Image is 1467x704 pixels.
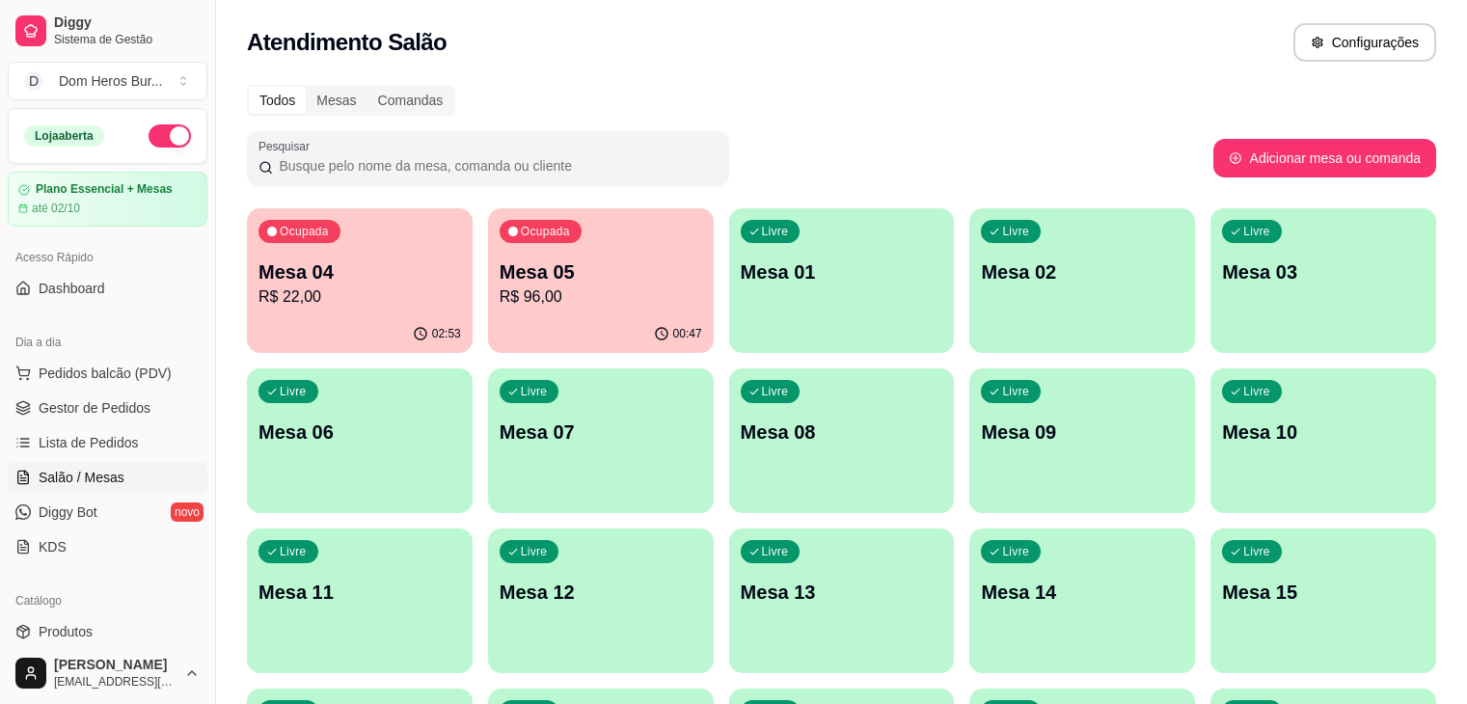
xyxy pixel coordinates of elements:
[1002,384,1029,399] p: Livre
[54,14,200,32] span: Diggy
[249,87,306,114] div: Todos
[729,368,955,513] button: LivreMesa 08
[39,468,124,487] span: Salão / Mesas
[500,258,702,285] p: Mesa 05
[367,87,454,114] div: Comandas
[247,27,447,58] h2: Atendimento Salão
[8,62,207,100] button: Select a team
[39,398,150,418] span: Gestor de Pedidos
[981,258,1183,285] p: Mesa 02
[24,125,104,147] div: Loja aberta
[247,208,473,353] button: OcupadaMesa 04R$ 22,0002:53
[258,419,461,446] p: Mesa 06
[39,502,97,522] span: Diggy Bot
[8,650,207,696] button: [PERSON_NAME][EMAIL_ADDRESS][DOMAIN_NAME]
[969,208,1195,353] button: LivreMesa 02
[280,544,307,559] p: Livre
[39,364,172,383] span: Pedidos balcão (PDV)
[8,616,207,647] a: Produtos
[36,182,173,197] article: Plano Essencial + Mesas
[1222,258,1425,285] p: Mesa 03
[1002,544,1029,559] p: Livre
[8,327,207,358] div: Dia a dia
[1243,384,1270,399] p: Livre
[8,531,207,562] a: KDS
[8,393,207,423] a: Gestor de Pedidos
[741,579,943,606] p: Mesa 13
[488,208,714,353] button: OcupadaMesa 05R$ 96,0000:47
[762,224,789,239] p: Livre
[1293,23,1436,62] button: Configurações
[741,258,943,285] p: Mesa 01
[500,419,702,446] p: Mesa 07
[8,585,207,616] div: Catálogo
[500,579,702,606] p: Mesa 12
[8,358,207,389] button: Pedidos balcão (PDV)
[39,537,67,556] span: KDS
[258,138,316,154] label: Pesquisar
[1222,579,1425,606] p: Mesa 15
[8,427,207,458] a: Lista de Pedidos
[488,528,714,673] button: LivreMesa 12
[39,279,105,298] span: Dashboard
[1243,544,1270,559] p: Livre
[969,528,1195,673] button: LivreMesa 14
[500,285,702,309] p: R$ 96,00
[488,368,714,513] button: LivreMesa 07
[258,579,461,606] p: Mesa 11
[8,8,207,54] a: DiggySistema de Gestão
[1210,368,1436,513] button: LivreMesa 10
[1213,139,1436,177] button: Adicionar mesa ou comanda
[1210,528,1436,673] button: LivreMesa 15
[729,208,955,353] button: LivreMesa 01
[8,273,207,304] a: Dashboard
[247,368,473,513] button: LivreMesa 06
[247,528,473,673] button: LivreMesa 11
[273,156,718,176] input: Pesquisar
[54,674,177,690] span: [EMAIL_ADDRESS][DOMAIN_NAME]
[673,326,702,341] p: 00:47
[8,497,207,528] a: Diggy Botnovo
[981,579,1183,606] p: Mesa 14
[54,657,177,674] span: [PERSON_NAME]
[258,285,461,309] p: R$ 22,00
[1222,419,1425,446] p: Mesa 10
[1243,224,1270,239] p: Livre
[8,462,207,493] a: Salão / Mesas
[1210,208,1436,353] button: LivreMesa 03
[59,71,162,91] div: Dom Heros Bur ...
[258,258,461,285] p: Mesa 04
[306,87,367,114] div: Mesas
[432,326,461,341] p: 02:53
[280,384,307,399] p: Livre
[39,433,139,452] span: Lista de Pedidos
[1002,224,1029,239] p: Livre
[8,172,207,227] a: Plano Essencial + Mesasaté 02/10
[39,622,93,641] span: Produtos
[32,201,80,216] article: até 02/10
[762,544,789,559] p: Livre
[981,419,1183,446] p: Mesa 09
[741,419,943,446] p: Mesa 08
[280,224,329,239] p: Ocupada
[54,32,200,47] span: Sistema de Gestão
[521,384,548,399] p: Livre
[762,384,789,399] p: Livre
[24,71,43,91] span: D
[969,368,1195,513] button: LivreMesa 09
[521,544,548,559] p: Livre
[8,242,207,273] div: Acesso Rápido
[729,528,955,673] button: LivreMesa 13
[149,124,191,148] button: Alterar Status
[521,224,570,239] p: Ocupada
